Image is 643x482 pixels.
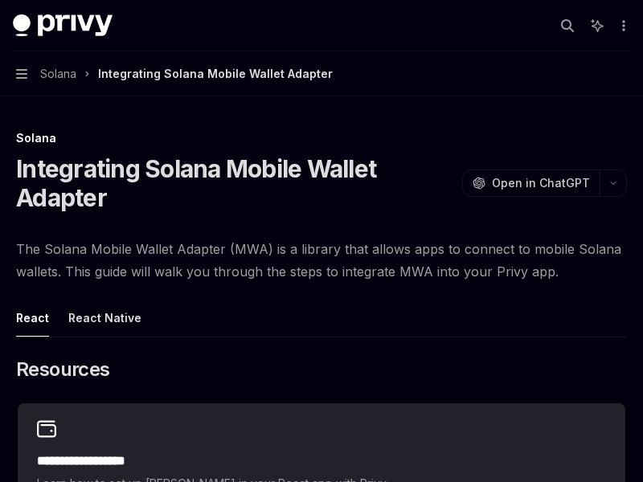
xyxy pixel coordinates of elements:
img: dark logo [13,14,113,37]
button: React [16,299,49,337]
span: Resources [16,357,110,382]
div: Solana [16,130,627,146]
button: React Native [68,299,141,337]
span: Open in ChatGPT [492,175,590,191]
span: The Solana Mobile Wallet Adapter (MWA) is a library that allows apps to connect to mobile Solana ... [16,238,627,283]
button: Open in ChatGPT [462,170,600,197]
button: More actions [614,14,630,37]
div: Integrating Solana Mobile Wallet Adapter [98,64,333,84]
h1: Integrating Solana Mobile Wallet Adapter [16,154,456,212]
span: Solana [40,64,76,84]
